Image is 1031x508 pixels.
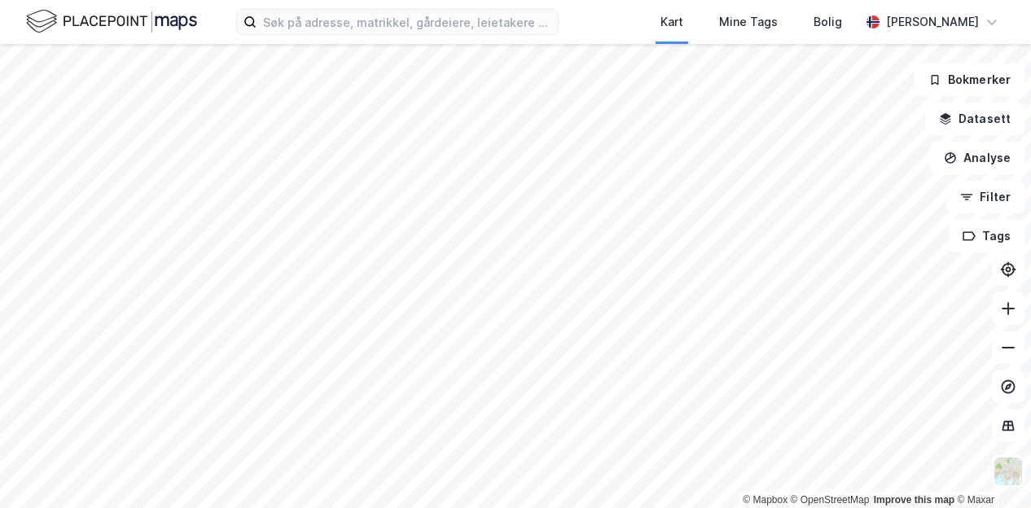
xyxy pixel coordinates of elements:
a: OpenStreetMap [791,494,870,506]
div: [PERSON_NAME] [886,12,979,32]
button: Datasett [925,103,1024,135]
iframe: Chat Widget [950,430,1031,508]
div: Mine Tags [719,12,778,32]
button: Analyse [930,142,1024,174]
a: Improve this map [874,494,954,506]
div: Kart [660,12,683,32]
button: Filter [946,181,1024,213]
input: Søk på adresse, matrikkel, gårdeiere, leietakere eller personer [257,10,558,34]
a: Mapbox [743,494,788,506]
button: Bokmerker [915,63,1024,96]
div: Bolig [814,12,842,32]
button: Tags [949,220,1024,252]
img: logo.f888ab2527a4732fd821a326f86c7f29.svg [26,7,197,36]
div: Kontrollprogram for chat [950,430,1031,508]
